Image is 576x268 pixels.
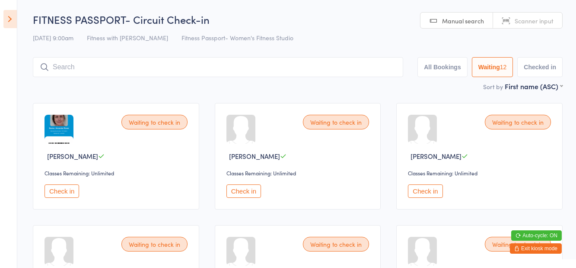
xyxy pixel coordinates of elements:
[226,169,372,177] div: Classes Remaining: Unlimited
[511,230,562,241] button: Auto-cycle: ON
[229,152,280,161] span: [PERSON_NAME]
[121,115,188,129] div: Waiting to check in
[485,237,551,252] div: Waiting to check in
[408,169,554,177] div: Classes Remaining: Unlimited
[87,33,168,42] span: Fitness with [PERSON_NAME]
[121,237,188,252] div: Waiting to check in
[33,57,403,77] input: Search
[417,57,468,77] button: All Bookings
[515,16,554,25] span: Scanner input
[303,115,369,129] div: Waiting to check in
[517,57,563,77] button: Checked in
[472,57,513,77] button: Waiting12
[47,152,98,161] span: [PERSON_NAME]
[33,12,563,26] h2: FITNESS PASSPORT- Circuit Check-in
[500,64,507,71] div: 12
[411,152,461,161] span: [PERSON_NAME]
[33,33,73,42] span: [DATE] 9:00am
[45,169,190,177] div: Classes Remaining: Unlimited
[45,115,73,144] img: image1752303315.png
[510,243,562,254] button: Exit kiosk mode
[408,184,442,198] button: Check in
[485,115,551,129] div: Waiting to check in
[442,16,484,25] span: Manual search
[483,82,503,91] label: Sort by
[505,81,563,91] div: First name (ASC)
[226,184,261,198] button: Check in
[303,237,369,252] div: Waiting to check in
[181,33,293,42] span: Fitness Passport- Women's Fitness Studio
[45,184,79,198] button: Check in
